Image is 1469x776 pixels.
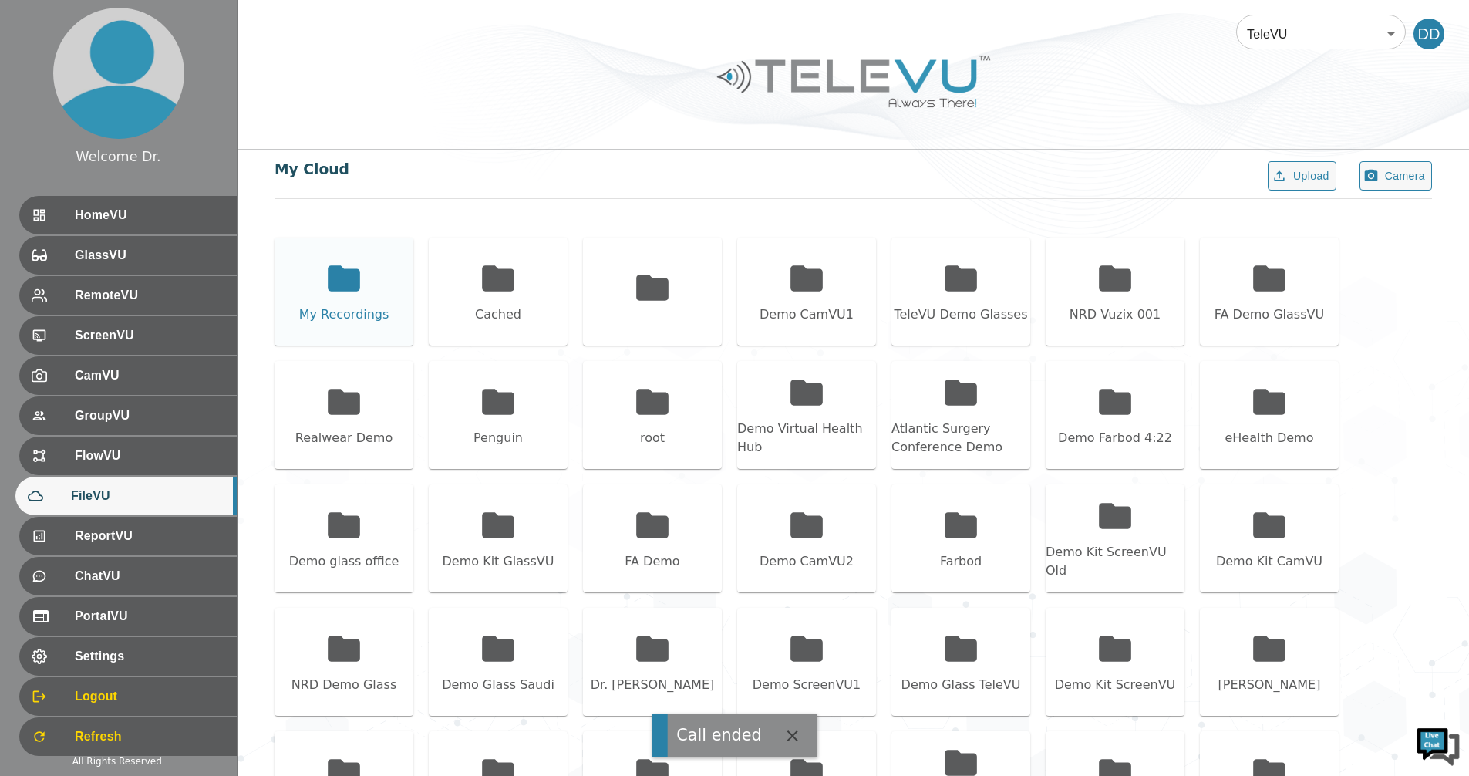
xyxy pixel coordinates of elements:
div: root [640,429,665,447]
div: DD [1413,19,1444,49]
div: FlowVU [19,437,237,475]
img: Logo [715,49,992,113]
div: Call ended [676,724,762,747]
div: Welcome Dr. [76,147,160,167]
span: Logout [75,687,224,706]
div: Demo Glass TeleVU [901,676,1021,694]
span: HomeVU [75,206,224,224]
div: Demo CamVU2 [760,552,854,571]
span: ReportVU [75,527,224,545]
div: Realwear Demo [295,429,393,447]
div: Cached [475,305,521,324]
span: FlowVU [75,447,224,465]
span: CamVU [75,366,224,385]
div: Demo Kit GlassVU [443,552,554,571]
div: FA Demo GlassVU [1215,305,1324,324]
div: Demo Farbod 4:22 [1058,429,1172,447]
span: FileVU [71,487,224,505]
div: GroupVU [19,396,237,435]
div: HomeVU [19,196,237,234]
div: Demo Glass Saudi [442,676,554,694]
div: CamVU [19,356,237,395]
div: TeleVU Demo Glasses [894,305,1027,324]
div: PortalVU [19,597,237,636]
div: FileVU [15,477,237,515]
button: Camera [1359,161,1432,191]
img: d_736959983_company_1615157101543_736959983 [26,72,65,110]
div: Dr. [PERSON_NAME] [591,676,715,694]
span: ScreenVU [75,326,224,345]
div: Farbod [940,552,982,571]
div: FA Demo [625,552,679,571]
span: RemoteVU [75,286,224,305]
div: My Recordings [299,305,389,324]
div: Refresh [19,717,237,756]
div: Demo glass office [289,552,399,571]
div: Demo Kit ScreenVU [1055,676,1176,694]
textarea: Type your message and hit 'Enter' [8,421,294,475]
div: eHealth Demo [1225,429,1313,447]
div: Atlantic Surgery Conference Demo [891,420,1030,457]
div: Demo Kit ScreenVU Old [1046,543,1184,580]
div: Chat with us now [80,81,259,101]
div: Logout [19,677,237,716]
span: ChatVU [75,567,224,585]
span: GlassVU [75,246,224,265]
div: ScreenVU [19,316,237,355]
span: Refresh [75,727,224,746]
span: Settings [75,647,224,666]
img: Chat Widget [1415,722,1461,768]
div: Demo CamVU1 [760,305,854,324]
button: Upload [1268,161,1336,191]
div: Demo Kit CamVU [1216,552,1322,571]
div: Demo ScreenVU1 [753,676,861,694]
span: We're online! [89,194,213,350]
div: Settings [19,637,237,676]
div: My Cloud [275,159,349,181]
span: GroupVU [75,407,224,425]
span: PortalVU [75,607,224,626]
div: ReportVU [19,517,237,555]
div: TeleVU [1236,12,1406,56]
div: Demo Virtual Health Hub [737,420,876,457]
div: RemoteVU [19,276,237,315]
div: [PERSON_NAME] [1218,676,1321,694]
div: Minimize live chat window [253,8,290,45]
div: Penguin [473,429,523,447]
div: NRD Demo Glass [291,676,396,694]
div: GlassVU [19,236,237,275]
img: profile.png [53,8,184,139]
div: NRD Vuzix 001 [1070,305,1161,324]
div: ChatVU [19,557,237,595]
